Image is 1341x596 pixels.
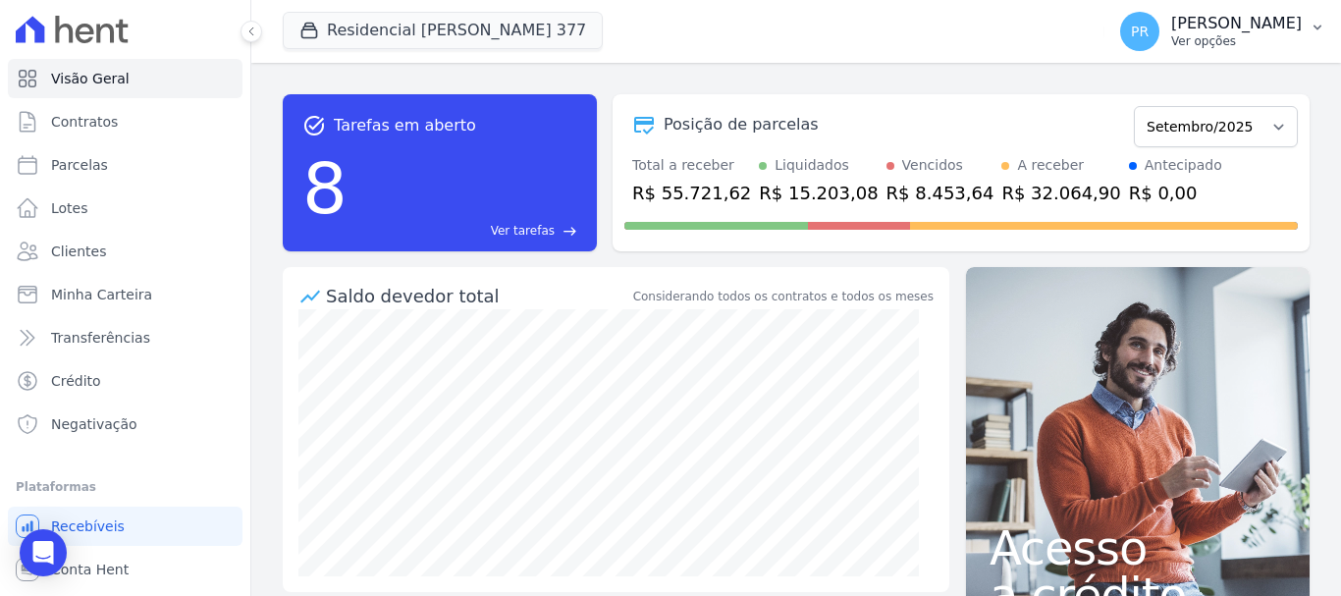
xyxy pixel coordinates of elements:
[8,102,242,141] a: Contratos
[302,114,326,137] span: task_alt
[759,180,878,206] div: R$ 15.203,08
[775,155,849,176] div: Liquidados
[51,328,150,348] span: Transferências
[664,113,819,136] div: Posição de parcelas
[51,69,130,88] span: Visão Geral
[8,275,242,314] a: Minha Carteira
[632,155,751,176] div: Total a receber
[16,475,235,499] div: Plataformas
[51,285,152,304] span: Minha Carteira
[326,283,629,309] div: Saldo devedor total
[1145,155,1222,176] div: Antecipado
[51,155,108,175] span: Parcelas
[51,414,137,434] span: Negativação
[563,224,577,239] span: east
[8,507,242,546] a: Recebíveis
[8,318,242,357] a: Transferências
[1171,33,1302,49] p: Ver opções
[8,361,242,401] a: Crédito
[886,180,994,206] div: R$ 8.453,64
[8,405,242,444] a: Negativação
[51,560,129,579] span: Conta Hent
[990,524,1286,571] span: Acesso
[51,242,106,261] span: Clientes
[8,145,242,185] a: Parcelas
[1017,155,1084,176] div: A receber
[283,12,603,49] button: Residencial [PERSON_NAME] 377
[1129,180,1222,206] div: R$ 0,00
[1131,25,1149,38] span: PR
[8,232,242,271] a: Clientes
[1001,180,1120,206] div: R$ 32.064,90
[302,137,348,240] div: 8
[1104,4,1341,59] button: PR [PERSON_NAME] Ver opções
[8,189,242,228] a: Lotes
[8,59,242,98] a: Visão Geral
[355,222,577,240] a: Ver tarefas east
[491,222,555,240] span: Ver tarefas
[51,198,88,218] span: Lotes
[51,112,118,132] span: Contratos
[632,180,751,206] div: R$ 55.721,62
[51,371,101,391] span: Crédito
[334,114,476,137] span: Tarefas em aberto
[8,550,242,589] a: Conta Hent
[902,155,963,176] div: Vencidos
[20,529,67,576] div: Open Intercom Messenger
[633,288,934,305] div: Considerando todos os contratos e todos os meses
[1171,14,1302,33] p: [PERSON_NAME]
[51,516,125,536] span: Recebíveis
